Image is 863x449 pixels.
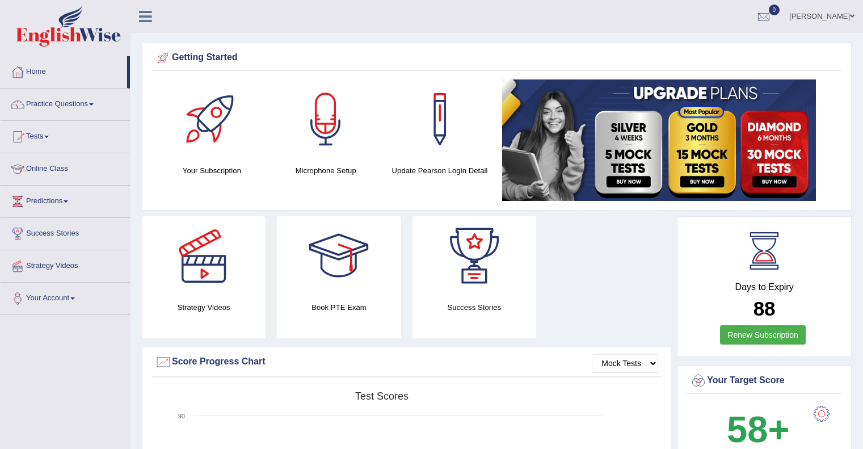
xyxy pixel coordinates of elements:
img: small5.jpg [502,79,816,201]
h4: Update Pearson Login Detail [389,165,491,177]
a: Home [1,56,127,85]
h4: Strategy Videos [142,301,266,313]
div: Getting Started [155,49,839,66]
h4: Your Subscription [161,165,263,177]
h4: Success Stories [412,301,536,313]
h4: Days to Expiry [690,282,839,292]
b: 88 [753,297,776,320]
div: Score Progress Chart [155,354,658,371]
a: Renew Subscription [720,325,806,345]
tspan: Test scores [355,391,409,402]
a: Practice Questions [1,89,130,117]
h4: Book PTE Exam [277,301,401,313]
a: Your Account [1,283,130,311]
span: 0 [769,5,780,15]
a: Strategy Videos [1,250,130,279]
h4: Microphone Setup [275,165,377,177]
div: Your Target Score [690,372,839,389]
a: Online Class [1,153,130,182]
text: 90 [178,413,185,419]
a: Success Stories [1,218,130,246]
a: Predictions [1,186,130,214]
a: Tests [1,121,130,149]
